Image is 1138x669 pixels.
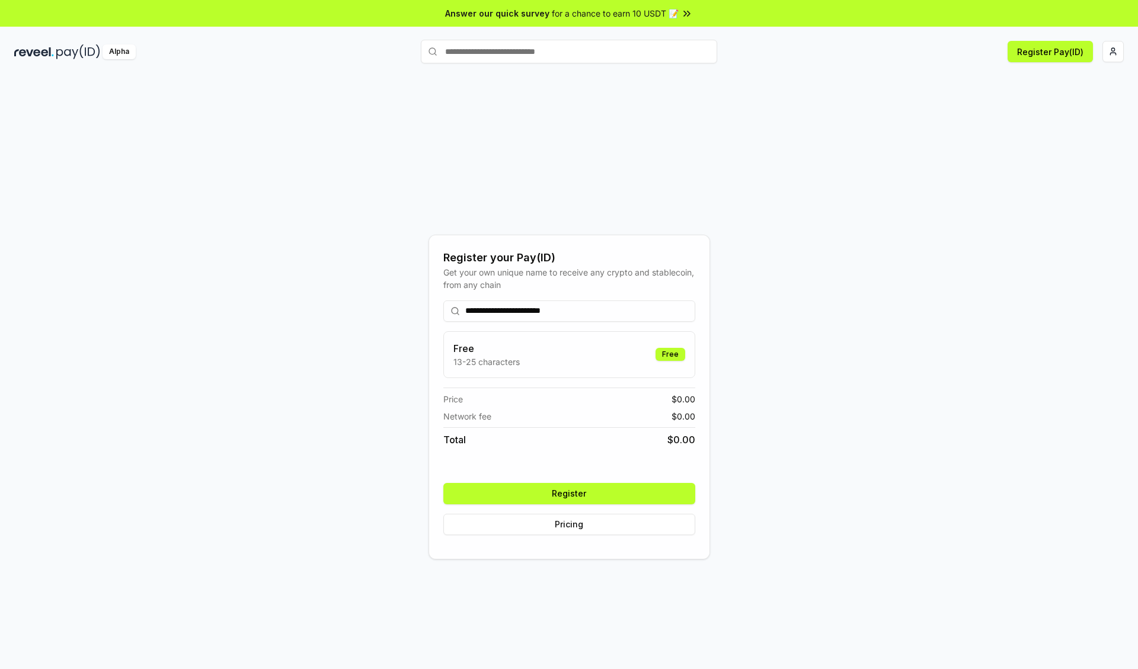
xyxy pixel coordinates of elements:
[453,341,520,356] h3: Free
[667,433,695,447] span: $ 0.00
[443,249,695,266] div: Register your Pay(ID)
[443,514,695,535] button: Pricing
[672,410,695,422] span: $ 0.00
[14,44,54,59] img: reveel_dark
[443,266,695,291] div: Get your own unique name to receive any crypto and stablecoin, from any chain
[445,7,549,20] span: Answer our quick survey
[103,44,136,59] div: Alpha
[443,393,463,405] span: Price
[443,410,491,422] span: Network fee
[453,356,520,368] p: 13-25 characters
[443,433,466,447] span: Total
[552,7,679,20] span: for a chance to earn 10 USDT 📝
[672,393,695,405] span: $ 0.00
[656,348,685,361] div: Free
[56,44,100,59] img: pay_id
[443,483,695,504] button: Register
[1008,41,1093,62] button: Register Pay(ID)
